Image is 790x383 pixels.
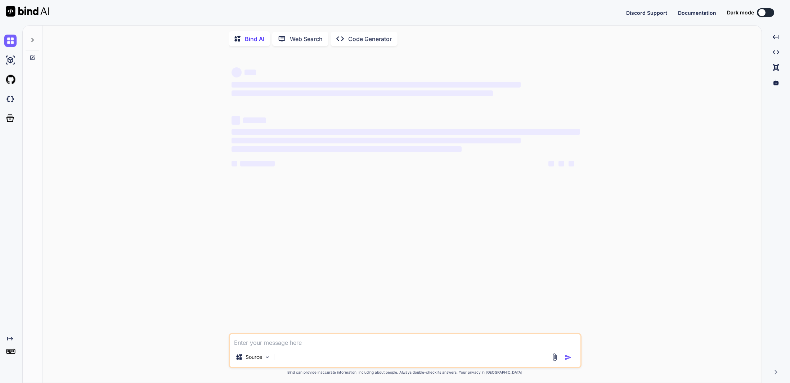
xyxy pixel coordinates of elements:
img: githubLight [4,74,17,86]
span: ‌ [232,116,240,125]
img: Bind AI [6,6,49,17]
p: Bind can provide inaccurate information, including about people. Always double-check its answers.... [229,370,582,375]
span: ‌ [232,67,242,77]
span: ‌ [240,161,275,166]
p: Web Search [290,35,323,43]
img: icon [565,354,572,361]
img: chat [4,35,17,47]
span: Dark mode [727,9,754,16]
img: darkCloudIdeIcon [4,93,17,105]
span: ‌ [232,138,521,143]
button: Documentation [678,9,716,17]
p: Code Generator [348,35,392,43]
span: ‌ [232,90,493,96]
span: ‌ [244,70,256,75]
span: ‌ [569,161,574,166]
img: Pick Models [264,354,270,360]
span: Documentation [678,10,716,16]
span: Discord Support [626,10,667,16]
span: ‌ [232,146,462,152]
p: Bind AI [245,35,264,43]
span: ‌ [558,161,564,166]
span: ‌ [232,82,521,88]
img: ai-studio [4,54,17,66]
span: ‌ [232,161,237,166]
button: Discord Support [626,9,667,17]
span: ‌ [243,117,266,123]
span: ‌ [548,161,554,166]
img: attachment [551,353,559,361]
span: ‌ [232,129,580,135]
p: Source [246,353,262,361]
